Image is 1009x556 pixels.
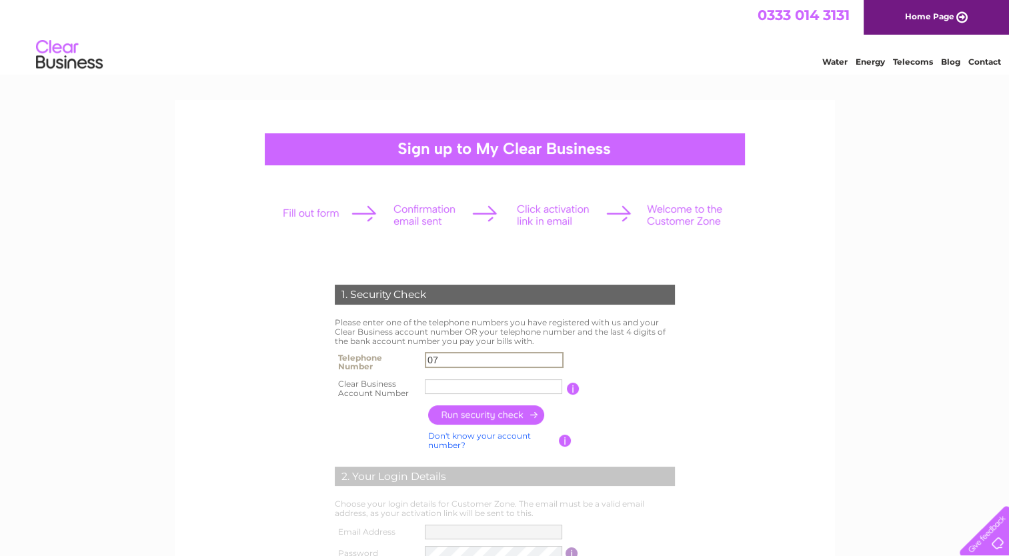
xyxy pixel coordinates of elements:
img: logo.png [35,35,103,75]
div: 2. Your Login Details [335,467,675,487]
th: Telephone Number [331,349,422,375]
input: Information [559,435,572,447]
a: 0333 014 3131 [758,7,850,23]
a: Blog [941,57,960,67]
th: Clear Business Account Number [331,375,422,402]
td: Please enter one of the telephone numbers you have registered with us and your Clear Business acc... [331,315,678,349]
div: 1. Security Check [335,285,675,305]
a: Water [822,57,848,67]
td: Choose your login details for Customer Zone. The email must be a valid email address, as your act... [331,496,678,521]
a: Telecoms [893,57,933,67]
a: Contact [968,57,1001,67]
a: Don't know your account number? [428,431,531,450]
input: Information [567,383,580,395]
div: Clear Business is a trading name of Verastar Limited (registered in [GEOGRAPHIC_DATA] No. 3667643... [190,7,820,65]
th: Email Address [331,521,422,543]
a: Energy [856,57,885,67]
